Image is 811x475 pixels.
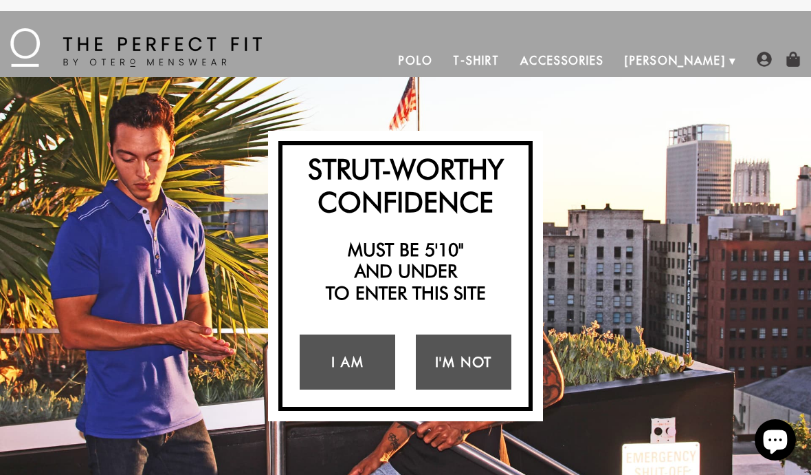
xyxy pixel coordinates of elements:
a: [PERSON_NAME] [614,44,736,77]
a: I Am [300,335,395,390]
a: Accessories [510,44,614,77]
img: shopping-bag-icon.png [786,52,801,67]
img: user-account-icon.png [757,52,772,67]
h2: Must be 5'10" and under to enter this site [289,239,522,304]
img: The Perfect Fit - by Otero Menswear - Logo [10,28,262,67]
a: I'm Not [416,335,511,390]
h2: Strut-Worthy Confidence [289,152,522,218]
inbox-online-store-chat: Shopify online store chat [751,419,800,464]
a: T-Shirt [443,44,509,77]
a: Polo [388,44,443,77]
